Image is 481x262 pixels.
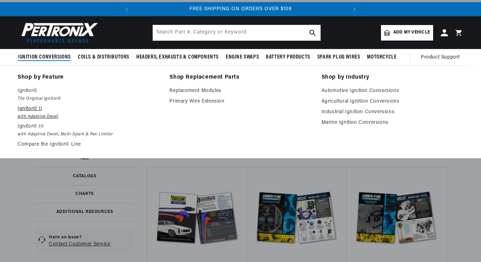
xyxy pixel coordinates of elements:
[381,25,433,41] a: Add my vehicle
[18,105,160,113] p: Ignitor© II
[18,140,160,149] a: Compare the Ignitor© Line
[354,175,439,261] img: Compu-Fire Volkswagen Parts Catalog
[18,105,160,121] a: Ignitor© II with Adaptive Dwell
[18,49,74,66] summary: Ignition Conversions
[169,97,311,106] a: Primary Wire Extension
[321,87,463,95] a: Automotive Ignition Conversions
[18,54,71,61] span: Ignition Conversions
[134,5,348,13] div: Announcement
[154,175,240,261] img: Taylor Catalog
[321,97,463,106] a: Agricultural Ignition Conversions
[393,29,430,36] span: Add my vehicle
[18,87,160,103] a: Ignitor© The Original Ignitor©
[120,2,134,16] button: Translation missing: en.sections.announcements.previous_announcement
[367,54,396,61] span: Motorcycle
[18,131,160,138] em: with Adaptive Dwell, Multi-Spark & Rev Limiter
[226,54,259,61] span: Engine Swaps
[133,49,222,66] summary: Headers, Exhausts & Components
[266,54,310,61] span: Battery Products
[317,54,360,61] span: Spark Plug Wires
[169,87,311,95] a: Replacement Modules
[18,87,160,95] p: Ignitor©
[18,122,160,138] a: Ignitor© III with Adaptive Dwell, Multi-Spark & Rev Limiter
[305,25,320,41] button: search button
[18,113,160,121] em: with Adaptive Dwell
[262,49,314,66] summary: Battery Products
[18,122,160,131] p: Ignitor© III
[321,118,463,127] a: Marine Ignition Conversions
[18,73,160,83] a: Shop by Feature
[153,25,320,41] input: Search Part #, Category or Keyword
[189,6,292,12] span: FREE SHIPPING ON ORDERS OVER $109
[222,49,262,66] summary: Engine Swaps
[18,95,160,103] em: The Original Ignitor©
[136,54,219,61] span: Headers, Exhausts & Components
[49,242,110,247] a: Contact Customer Service
[254,175,340,261] img: Compu-Fire 2024 Catalog
[18,20,99,45] img: Pertronix
[348,2,362,16] button: Translation missing: en.sections.announcements.next_announcement
[134,5,348,13] div: 2 of 2
[78,54,129,61] span: Coils & Distributors
[421,49,463,66] summary: Product Support
[314,49,364,66] summary: Spark Plug Wires
[363,49,400,66] summary: Motorcycle
[49,234,110,240] span: Have an issue?
[169,73,311,83] a: Shop Replacement Parts
[74,49,133,66] summary: Coils & Distributors
[421,54,460,61] span: Product Support
[321,108,463,116] a: Industrial Ignition Conversions
[321,73,463,83] a: Shop by Industry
